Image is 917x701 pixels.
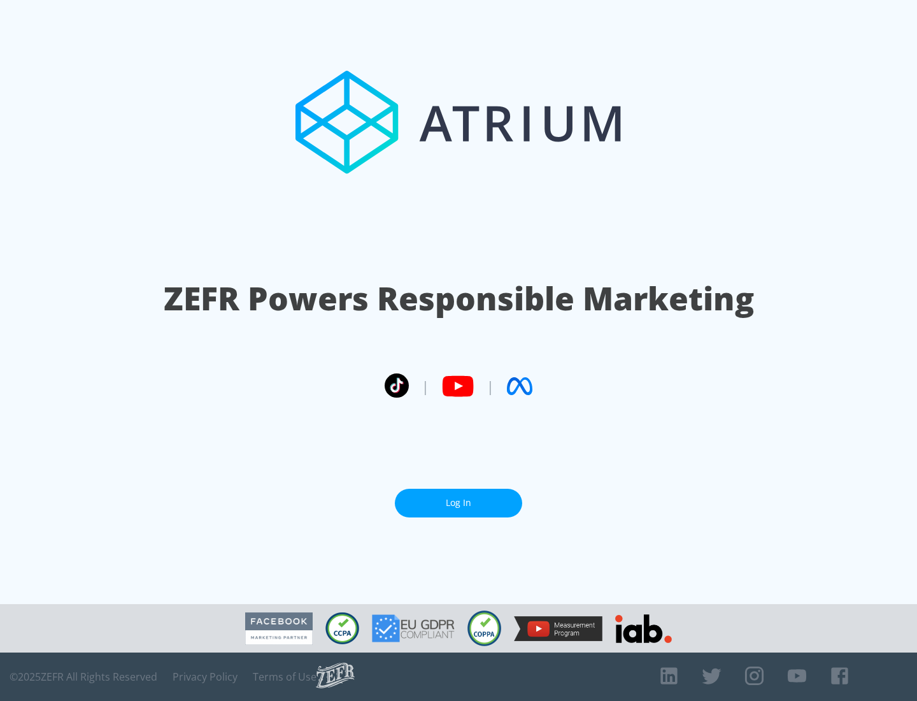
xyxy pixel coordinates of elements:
img: COPPA Compliant [467,611,501,646]
a: Terms of Use [253,670,316,683]
a: Log In [395,489,522,517]
span: © 2025 ZEFR All Rights Reserved [10,670,157,683]
h1: ZEFR Powers Responsible Marketing [164,277,754,321]
img: IAB [615,614,672,643]
img: Facebook Marketing Partner [245,612,313,645]
img: YouTube Measurement Program [514,616,602,641]
img: GDPR Compliant [372,614,455,642]
span: | [422,377,429,396]
img: CCPA Compliant [325,612,359,644]
span: | [487,377,494,396]
a: Privacy Policy [173,670,238,683]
